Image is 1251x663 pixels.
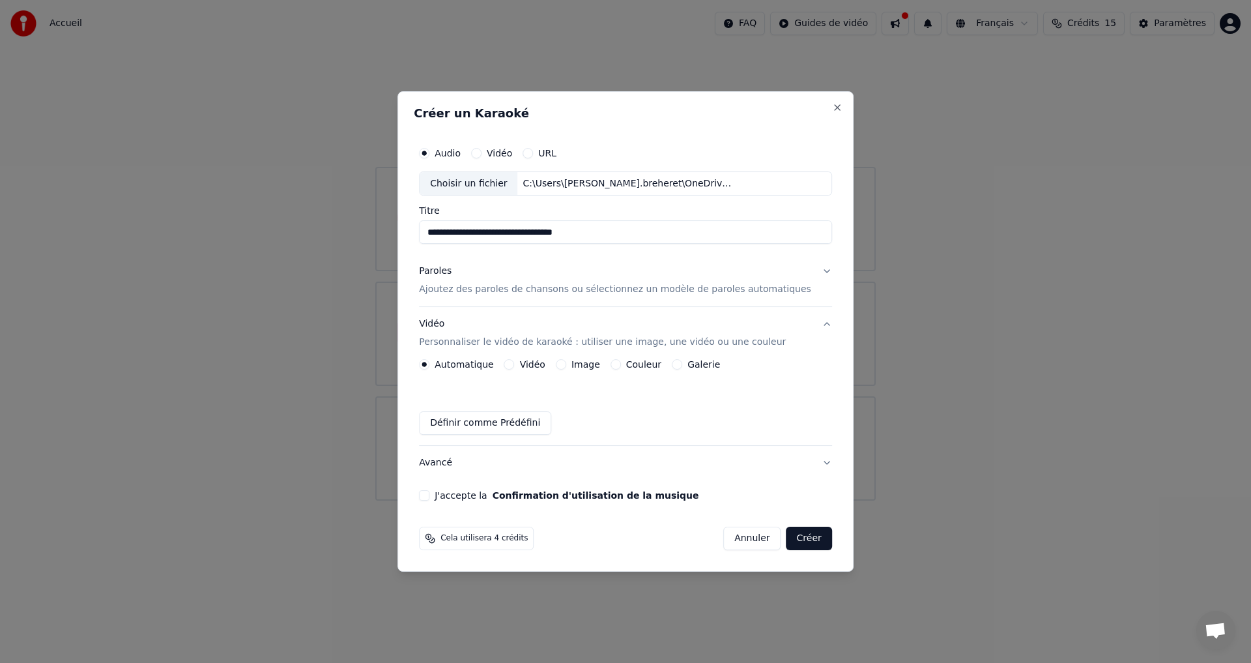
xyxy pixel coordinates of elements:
div: C:\Users\[PERSON_NAME].breheret\OneDrive - Servicad\Documents\PERSO\KARAOKE\CLEMENT\Bigflo & Oli ... [518,177,740,190]
button: J'accepte la [493,491,699,500]
label: Galerie [687,360,720,369]
div: Choisir un fichier [420,172,517,196]
label: Audio [435,149,461,158]
button: Annuler [723,527,781,550]
h2: Créer un Karaoké [414,108,837,119]
div: Paroles [419,265,452,278]
label: Vidéo [520,360,545,369]
p: Personnaliser le vidéo de karaoké : utiliser une image, une vidéo ou une couleur [419,336,786,349]
div: Vidéo [419,318,786,349]
button: Avancé [419,446,832,480]
span: Cela utilisera 4 crédits [440,533,528,544]
p: Ajoutez des paroles de chansons ou sélectionnez un modèle de paroles automatiques [419,284,811,297]
label: Couleur [626,360,661,369]
label: J'accepte la [435,491,698,500]
button: VidéoPersonnaliser le vidéo de karaoké : utiliser une image, une vidéo ou une couleur [419,308,832,360]
button: ParolesAjoutez des paroles de chansons ou sélectionnez un modèle de paroles automatiques [419,255,832,307]
label: Vidéo [487,149,512,158]
label: URL [538,149,556,158]
div: VidéoPersonnaliser le vidéo de karaoké : utiliser une image, une vidéo ou une couleur [419,359,832,445]
button: Créer [786,527,832,550]
label: Automatique [435,360,493,369]
label: Titre [419,207,832,216]
button: Définir comme Prédéfini [419,411,551,435]
label: Image [571,360,600,369]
